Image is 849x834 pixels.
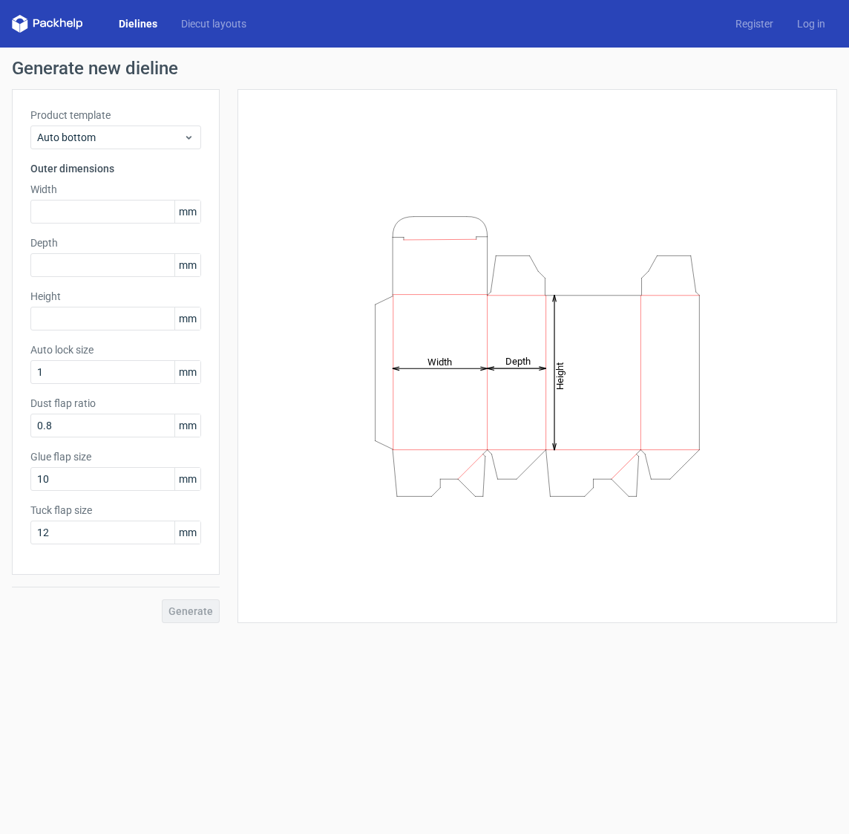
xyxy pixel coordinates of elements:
[174,414,200,437] span: mm
[30,108,201,123] label: Product template
[554,362,566,389] tspan: Height
[12,59,837,77] h1: Generate new dieline
[107,16,169,31] a: Dielines
[30,449,201,464] label: Glue flap size
[169,16,258,31] a: Diecut layouts
[785,16,837,31] a: Log in
[427,356,452,367] tspan: Width
[174,468,200,490] span: mm
[30,503,201,518] label: Tuck flap size
[174,254,200,276] span: mm
[174,361,200,383] span: mm
[724,16,785,31] a: Register
[37,130,183,145] span: Auto bottom
[174,521,200,544] span: mm
[30,396,201,411] label: Dust flap ratio
[30,161,201,176] h3: Outer dimensions
[505,356,531,367] tspan: Depth
[174,307,200,330] span: mm
[30,289,201,304] label: Height
[30,342,201,357] label: Auto lock size
[30,235,201,250] label: Depth
[174,201,200,223] span: mm
[30,182,201,197] label: Width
